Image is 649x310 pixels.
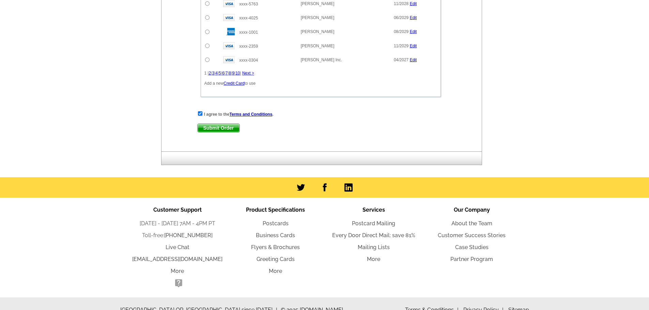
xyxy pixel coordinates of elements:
a: Edit [410,44,417,48]
a: 4 [215,71,218,76]
a: Postcard Mailing [352,220,395,227]
span: Services [362,207,385,213]
a: [PHONE_NUMBER] [164,232,213,239]
span: [PERSON_NAME] Inc. [301,58,342,62]
a: Partner Program [450,256,493,262]
a: 2 [209,71,211,76]
a: 10 [235,71,240,76]
a: Credit Card [223,81,244,86]
li: [DATE] - [DATE] 7AM - 4PM PT [128,219,227,228]
li: Toll-free: [128,231,227,240]
a: 8 [229,71,231,76]
div: 1 | | | | | | | | | | [204,70,437,76]
a: Terms and Conditions [230,112,273,117]
a: Every Door Direct Mail: save 81% [332,232,415,239]
span: xxxx-4025 [239,16,258,20]
img: amex.gif [223,28,235,35]
span: Customer Support [153,207,202,213]
a: Customer Success Stories [438,232,506,239]
a: Business Cards [256,232,295,239]
span: [PERSON_NAME] [301,15,335,20]
a: Greeting Cards [257,256,295,262]
a: Edit [410,58,417,62]
span: [PERSON_NAME] [301,29,335,34]
span: [PERSON_NAME] [301,1,335,6]
span: 06/2029 [394,15,408,20]
a: 6 [222,71,225,76]
span: 11/2028 [394,1,408,6]
a: Next > [242,71,254,76]
a: [EMAIL_ADDRESS][DOMAIN_NAME] [132,256,222,262]
a: Edit [410,1,417,6]
p: Add a new to use [204,80,437,86]
span: [PERSON_NAME] [301,44,335,48]
a: Mailing Lists [358,244,390,250]
span: xxxx-0304 [239,58,258,63]
a: Edit [410,29,417,34]
span: Submit Order [198,124,239,132]
a: 9 [232,71,234,76]
a: More [269,268,282,274]
a: About the Team [451,220,492,227]
span: 08/2029 [394,29,408,34]
span: Our Company [454,207,490,213]
a: More [171,268,184,274]
img: visa.gif [223,42,235,49]
a: Live Chat [166,244,189,250]
span: xxxx-2359 [239,44,258,49]
a: 5 [219,71,221,76]
span: xxxx-1001 [239,30,258,35]
iframe: LiveChat chat widget [513,152,649,310]
a: Postcards [263,220,289,227]
span: xxxx-5763 [239,2,258,6]
a: Flyers & Brochures [251,244,300,250]
img: visa.gif [223,14,235,21]
span: 11/2029 [394,44,408,48]
a: More [367,256,380,262]
span: Product Specifications [246,207,305,213]
a: 3 [212,71,214,76]
a: Case Studies [455,244,489,250]
strong: I agree to the . [204,112,274,117]
a: Edit [410,15,417,20]
span: 04/2027 [394,58,408,62]
img: visa.gif [223,56,235,63]
a: 7 [226,71,228,76]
